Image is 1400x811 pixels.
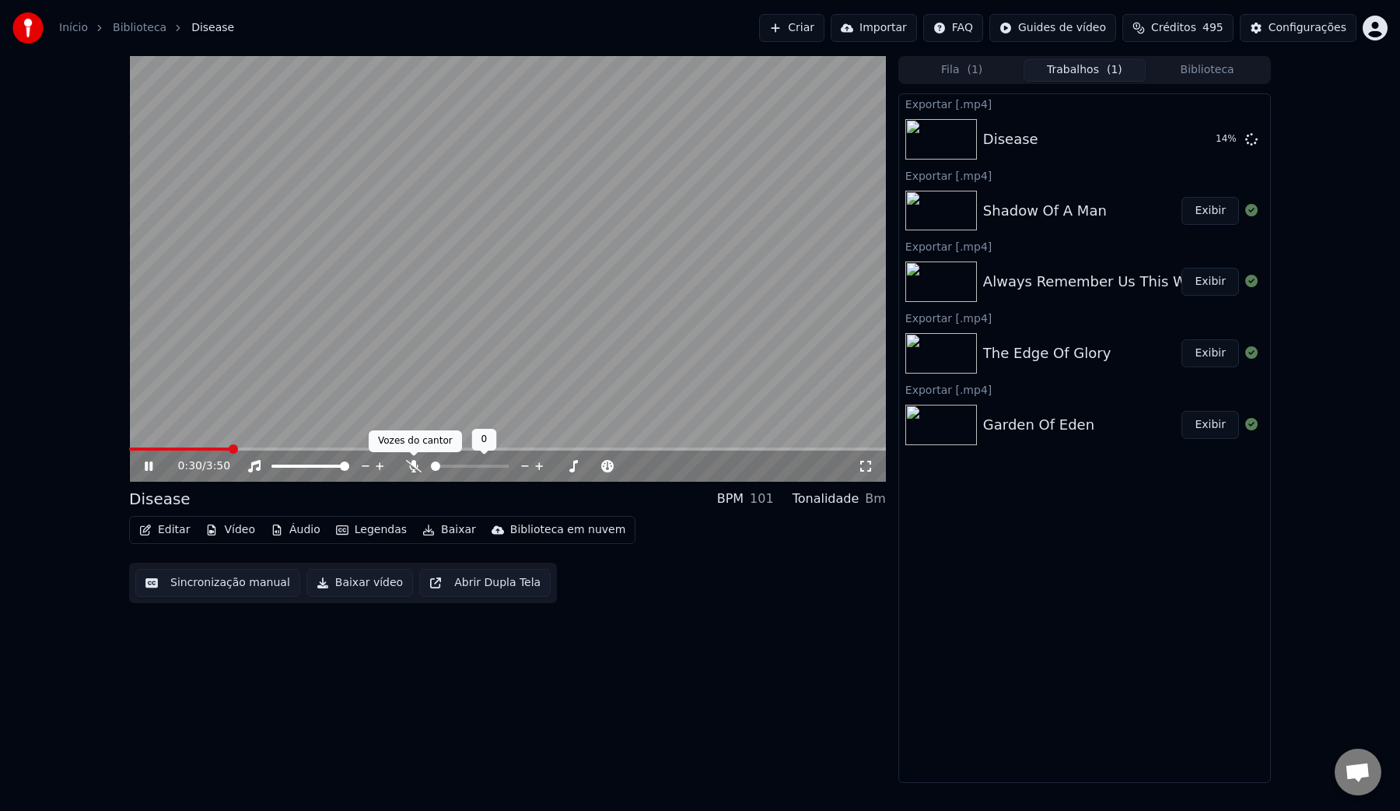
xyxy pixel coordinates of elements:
button: Trabalhos [1024,59,1146,82]
div: Bm [865,490,886,508]
div: Disease [983,128,1038,150]
button: Sincronização manual [135,569,300,597]
span: Créditos [1151,20,1196,36]
div: Configurações [1269,20,1346,36]
div: The Edge Of Glory [983,342,1111,364]
span: 3:50 [206,458,230,474]
button: Exibir [1181,268,1239,296]
button: Editar [133,519,196,541]
button: Configurações [1240,14,1356,42]
button: Baixar [416,519,482,541]
a: Biblioteca [113,20,166,36]
button: Exibir [1181,197,1239,225]
div: Biblioteca em nuvem [510,522,626,538]
div: / [178,458,215,474]
button: Criar [759,14,824,42]
button: Biblioteca [1146,59,1269,82]
div: Garden Of Eden [983,414,1094,436]
span: ( 1 ) [1107,62,1122,78]
div: Vozes do cantor [369,430,462,452]
span: 0:30 [178,458,202,474]
button: Créditos495 [1122,14,1234,42]
button: Fila [901,59,1024,82]
div: Shadow Of A Man [983,200,1107,222]
button: FAQ [923,14,983,42]
nav: breadcrumb [59,20,234,36]
button: Abrir Dupla Tela [419,569,551,597]
div: 14 % [1216,133,1239,146]
button: Baixar vídeo [306,569,413,597]
a: Início [59,20,88,36]
div: Tonalidade [793,490,859,508]
div: BPM [717,490,744,508]
div: Always Remember Us This Way [983,271,1202,293]
div: Exportar [.mp4] [899,94,1270,113]
span: Disease [191,20,234,36]
button: Importar [831,14,917,42]
img: youka [12,12,44,44]
div: Exportar [.mp4] [899,166,1270,184]
div: Disease [129,488,191,510]
button: Exibir [1181,339,1239,367]
button: Áudio [264,519,327,541]
div: 101 [750,490,774,508]
div: Bate-papo aberto [1335,749,1381,795]
button: Vídeo [199,519,261,541]
button: Exibir [1181,411,1239,439]
div: Exportar [.mp4] [899,308,1270,327]
button: Legendas [330,519,413,541]
div: Exportar [.mp4] [899,380,1270,398]
span: 495 [1202,20,1223,36]
div: 0 [472,429,497,451]
span: ( 1 ) [967,62,982,78]
button: Guides de vídeo [989,14,1116,42]
div: Exportar [.mp4] [899,237,1270,255]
